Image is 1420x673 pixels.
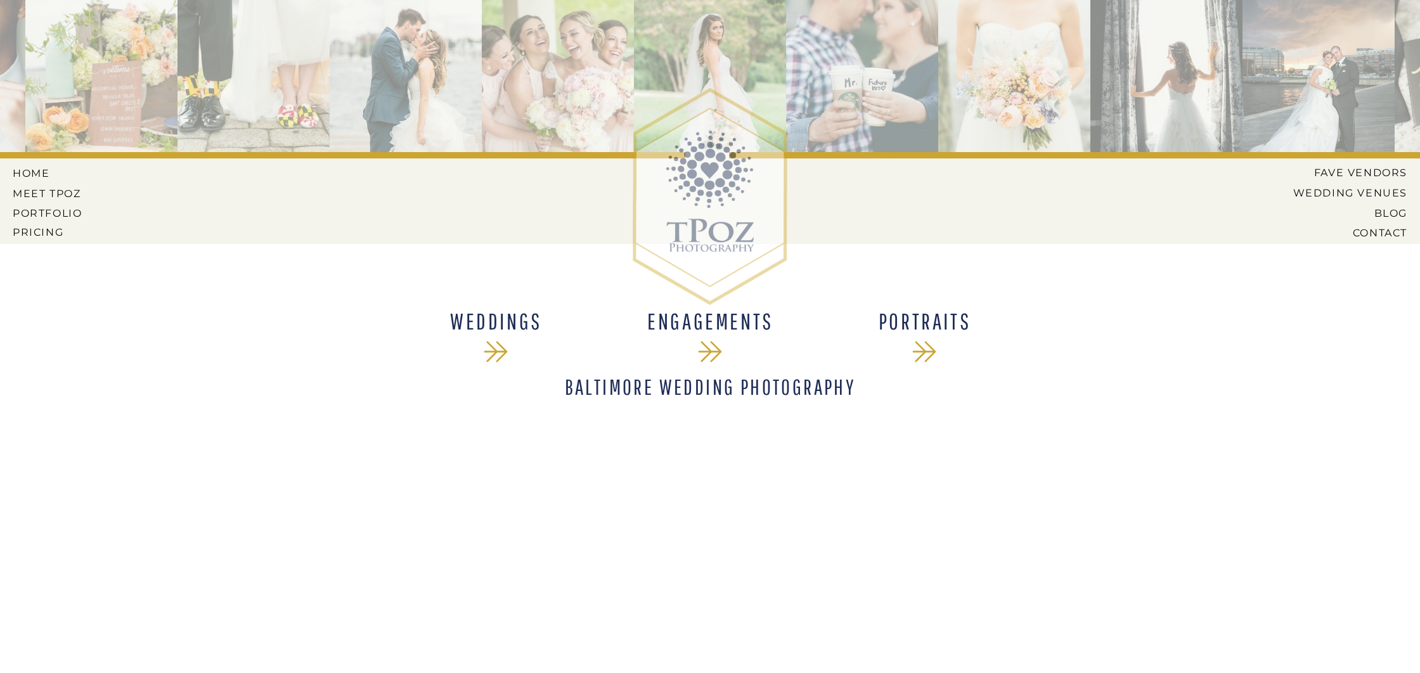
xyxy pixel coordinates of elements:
[13,207,85,219] a: PORTFOLIO
[13,167,70,179] a: HOME
[432,376,989,409] h1: Baltimore Wedding Photography
[13,188,82,199] a: MEET tPoz
[413,310,579,334] a: WEDDINGS
[1303,167,1407,178] a: Fave Vendors
[13,226,85,238] a: Pricing
[1283,207,1407,219] a: BLOG
[842,310,1007,334] a: Portraits
[628,310,793,334] a: ENGAGEMENTS
[1274,187,1407,198] a: Wedding Venues
[1308,227,1407,238] a: CONTACT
